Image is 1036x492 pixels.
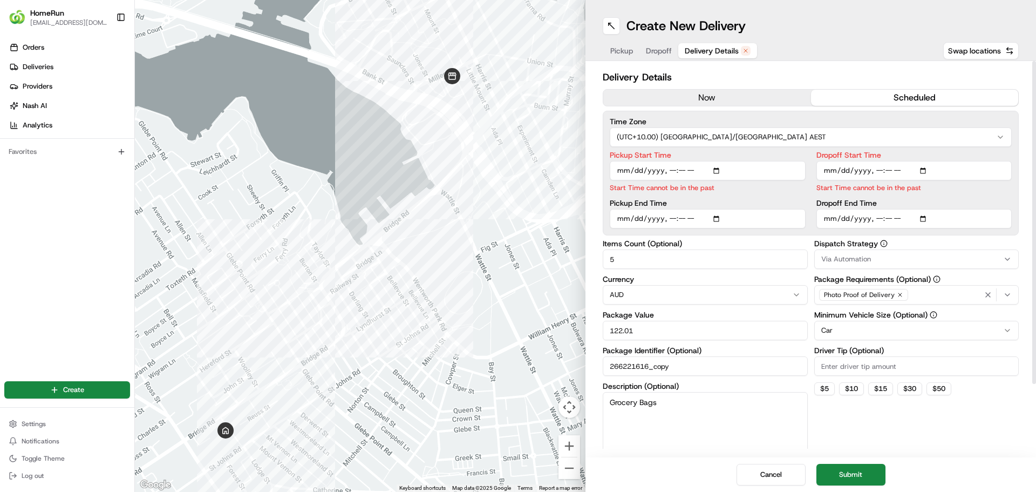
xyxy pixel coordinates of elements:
[23,101,47,111] span: Nash AI
[610,118,1012,125] label: Time Zone
[603,321,808,340] input: Enter package value
[610,45,633,56] span: Pickup
[610,151,806,159] label: Pickup Start Time
[4,434,130,449] button: Notifications
[930,311,937,319] button: Minimum Vehicle Size (Optional)
[603,275,808,283] label: Currency
[452,485,511,491] span: Map data ©2025 Google
[933,275,940,283] button: Package Requirements (Optional)
[30,18,107,27] button: [EMAIL_ADDRESS][DOMAIN_NAME]
[517,485,533,491] a: Terms (opens in new tab)
[814,250,1019,269] button: Via Automation
[824,291,895,299] span: Photo Proof of Delivery
[63,385,84,395] span: Create
[603,90,811,106] button: now
[9,9,26,26] img: HomeRun
[558,457,580,479] button: Zoom out
[814,240,1019,247] label: Dispatch Strategy
[610,199,806,207] label: Pickup End Time
[558,396,580,418] button: Map camera controls
[603,347,808,354] label: Package Identifier (Optional)
[23,43,44,52] span: Orders
[603,70,1019,85] h2: Delivery Details
[626,17,746,35] h1: Create New Delivery
[603,382,808,390] label: Description (Optional)
[603,311,808,319] label: Package Value
[539,485,582,491] a: Report a map error
[816,464,885,486] button: Submit
[737,464,806,486] button: Cancel
[816,183,1012,193] p: Start Time cannot be in the past
[897,382,922,395] button: $30
[646,45,672,56] span: Dropoff
[814,382,835,395] button: $5
[4,451,130,466] button: Toggle Theme
[22,437,59,446] span: Notifications
[4,4,112,30] button: HomeRunHomeRun[EMAIL_ADDRESS][DOMAIN_NAME]
[603,250,808,269] input: Enter number of items
[943,42,1019,59] button: Swap locations
[868,382,893,395] button: $15
[23,62,53,72] span: Deliveries
[22,454,65,463] span: Toggle Theme
[138,478,173,492] a: Open this area in Google Maps (opens a new window)
[4,117,134,134] a: Analytics
[880,240,888,247] button: Dispatch Strategy
[603,240,808,247] label: Items Count (Optional)
[4,143,130,160] div: Favorites
[814,311,1019,319] label: Minimum Vehicle Size (Optional)
[811,90,1019,106] button: scheduled
[610,183,806,193] p: Start Time cannot be in the past
[814,275,1019,283] label: Package Requirements (Optional)
[814,347,1019,354] label: Driver Tip (Optional)
[4,78,134,95] a: Providers
[4,58,134,76] a: Deliveries
[23,120,52,130] span: Analytics
[948,45,1001,56] span: Swap locations
[4,416,130,432] button: Settings
[816,151,1012,159] label: Dropoff Start Time
[558,435,580,457] button: Zoom in
[603,392,808,453] textarea: Grocery Bags
[22,420,46,428] span: Settings
[22,471,44,480] span: Log out
[814,285,1019,305] button: Photo Proof of Delivery
[839,382,864,395] button: $10
[926,382,951,395] button: $50
[4,97,134,114] a: Nash AI
[4,468,130,483] button: Log out
[603,356,808,376] input: Enter package identifier
[4,381,130,399] button: Create
[399,484,446,492] button: Keyboard shortcuts
[138,478,173,492] img: Google
[4,39,134,56] a: Orders
[814,356,1019,376] input: Enter driver tip amount
[816,199,1012,207] label: Dropoff End Time
[821,254,871,264] span: Via Automation
[30,8,64,18] button: HomeRun
[23,82,52,91] span: Providers
[685,45,739,56] span: Delivery Details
